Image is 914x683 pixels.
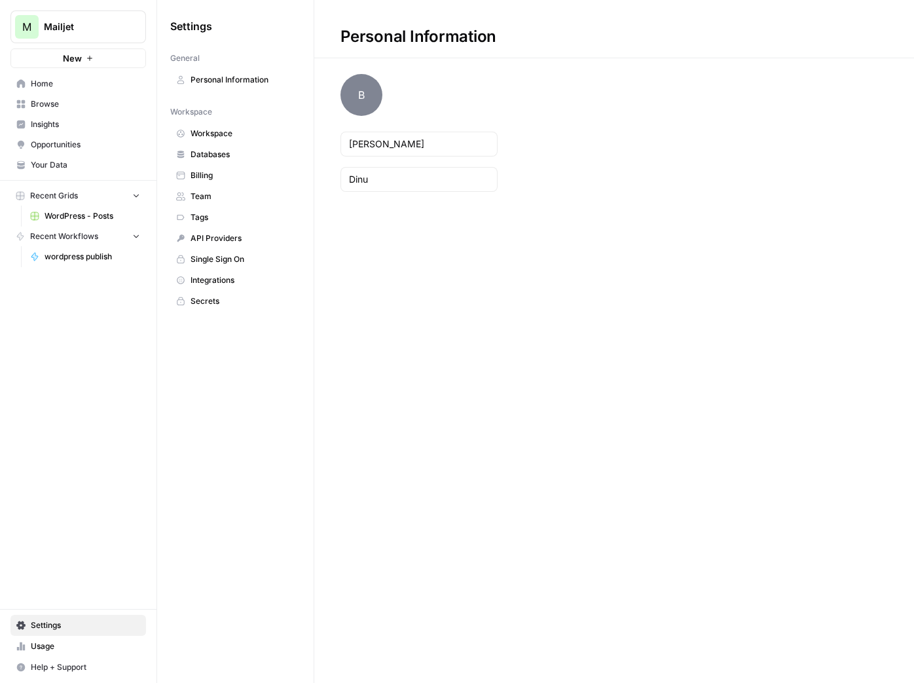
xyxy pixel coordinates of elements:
a: Home [10,73,146,94]
span: Usage [31,640,140,652]
span: B [340,74,382,116]
button: Workspace: Mailjet [10,10,146,43]
a: Secrets [170,291,301,312]
span: Settings [31,619,140,631]
button: Recent Grids [10,186,146,206]
a: Usage [10,636,146,657]
button: Help + Support [10,657,146,678]
a: Workspace [170,123,301,144]
a: Opportunities [10,134,146,155]
a: Settings [10,615,146,636]
span: Tags [191,212,295,223]
a: API Providers [170,228,301,249]
span: Recent Workflows [30,231,98,242]
a: Browse [10,94,146,115]
span: Billing [191,170,295,181]
span: Workspace [191,128,295,139]
span: WordPress - Posts [45,210,140,222]
span: Integrations [191,274,295,286]
a: Billing [170,165,301,186]
span: Team [191,191,295,202]
span: Secrets [191,295,295,307]
a: Insights [10,114,146,135]
span: Settings [170,18,212,34]
span: Personal Information [191,74,295,86]
span: Single Sign On [191,253,295,265]
span: New [63,52,82,65]
span: API Providers [191,232,295,244]
a: Personal Information [170,69,301,90]
button: Recent Workflows [10,227,146,246]
span: General [170,52,200,64]
a: Tags [170,207,301,228]
span: wordpress publish [45,251,140,263]
span: Workspace [170,106,212,118]
a: Team [170,186,301,207]
a: wordpress publish [24,246,146,267]
span: Home [31,78,140,90]
span: Insights [31,119,140,130]
a: Databases [170,144,301,165]
span: Your Data [31,159,140,171]
span: Opportunities [31,139,140,151]
span: M [22,19,31,35]
a: Your Data [10,155,146,175]
a: WordPress - Posts [24,206,146,227]
a: Integrations [170,270,301,291]
span: Recent Grids [30,190,78,202]
div: Personal Information [314,26,522,47]
span: Browse [31,98,140,110]
span: Mailjet [44,20,123,33]
a: Single Sign On [170,249,301,270]
button: New [10,48,146,68]
span: Help + Support [31,661,140,673]
span: Databases [191,149,295,160]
